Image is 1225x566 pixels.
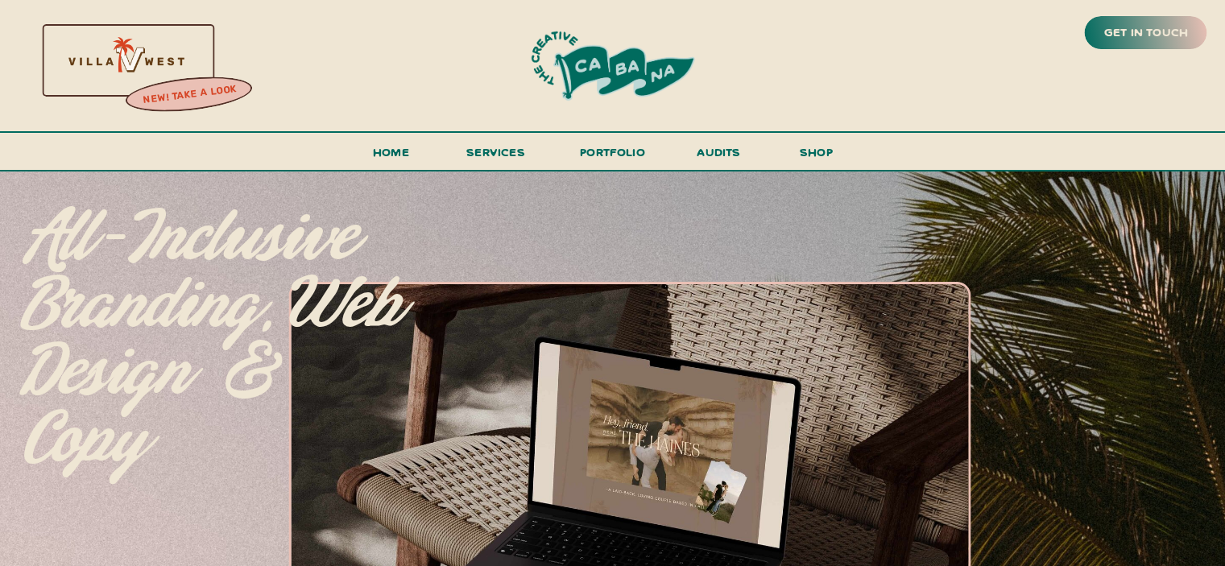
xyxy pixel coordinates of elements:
[123,79,255,111] a: new! take a look
[466,144,525,159] span: services
[462,142,530,171] a: services
[778,142,855,170] a: shop
[23,205,408,433] p: All-inclusive branding, web design & copy
[695,142,743,170] a: audits
[1101,22,1191,44] a: get in touch
[366,142,416,171] a: Home
[575,142,651,171] a: portfolio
